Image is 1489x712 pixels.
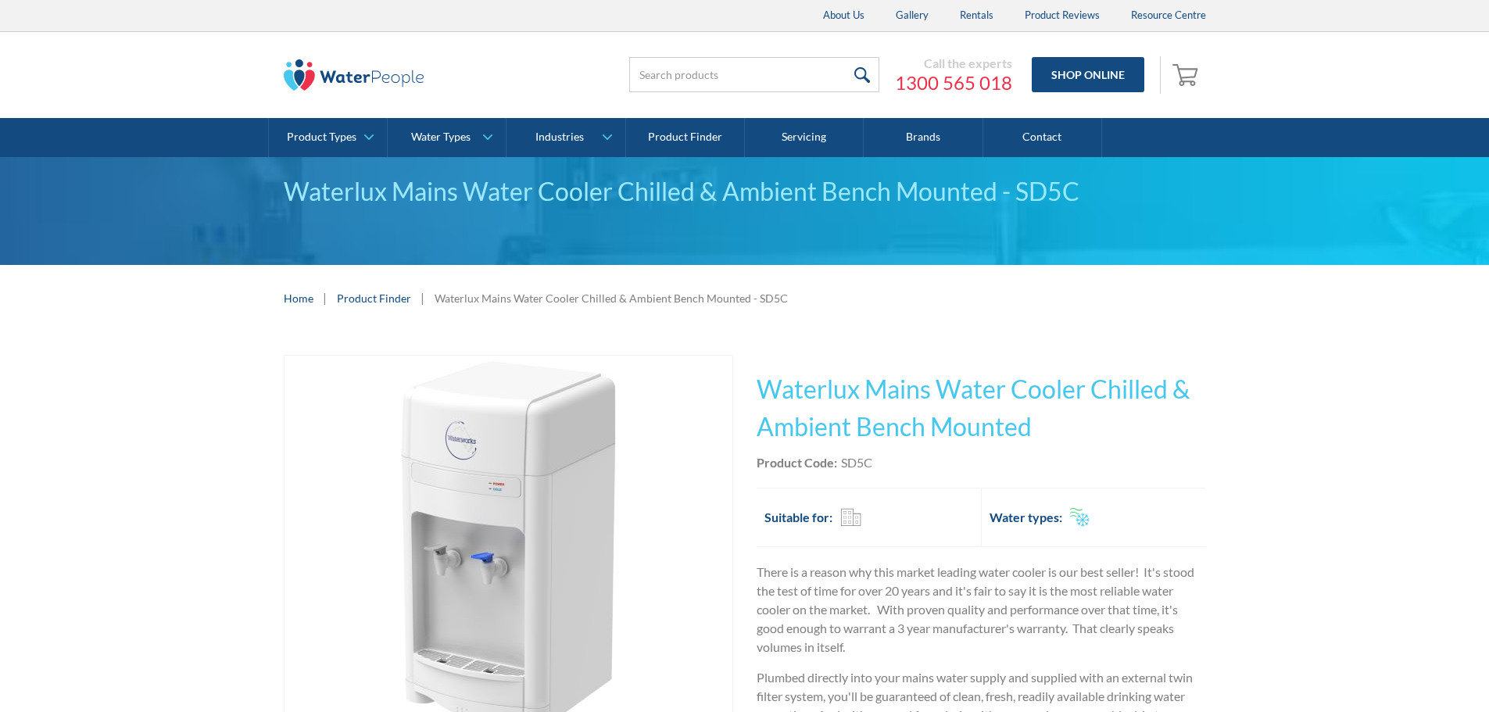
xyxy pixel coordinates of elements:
a: Home [284,290,313,306]
div: Waterlux Mains Water Cooler Chilled & Ambient Bench Mounted - SD5C [284,173,1206,210]
a: Servicing [745,118,864,157]
div: | [419,288,427,307]
a: Product Finder [337,290,411,306]
a: Industries [506,118,625,157]
div: SD5C [841,453,872,472]
strong: Product Code: [757,455,837,470]
div: Product Types [287,131,356,144]
img: shopping cart [1172,62,1202,87]
a: Contact [983,118,1102,157]
a: Brands [864,118,983,157]
h1: Waterlux Mains Water Cooler Chilled & Ambient Bench Mounted [757,370,1206,445]
a: 1300 565 018 [895,71,1012,95]
a: Product Finder [626,118,745,157]
p: There is a reason why this market leading water cooler is our best seller! It's stood the test of... [757,563,1206,657]
h2: Suitable for: [764,508,832,527]
img: The Water People [284,59,424,91]
a: Open cart [1169,56,1206,94]
div: | [321,288,329,307]
a: Water Types [388,118,506,157]
div: Water Types [411,131,471,144]
a: Shop Online [1032,57,1144,92]
input: Search products [629,57,879,92]
div: Call the experts [895,55,1012,71]
div: Waterlux Mains Water Cooler Chilled & Ambient Bench Mounted - SD5C [435,290,788,306]
a: Product Types [269,118,387,157]
h2: Water types: [990,508,1062,527]
div: Industries [535,131,584,144]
